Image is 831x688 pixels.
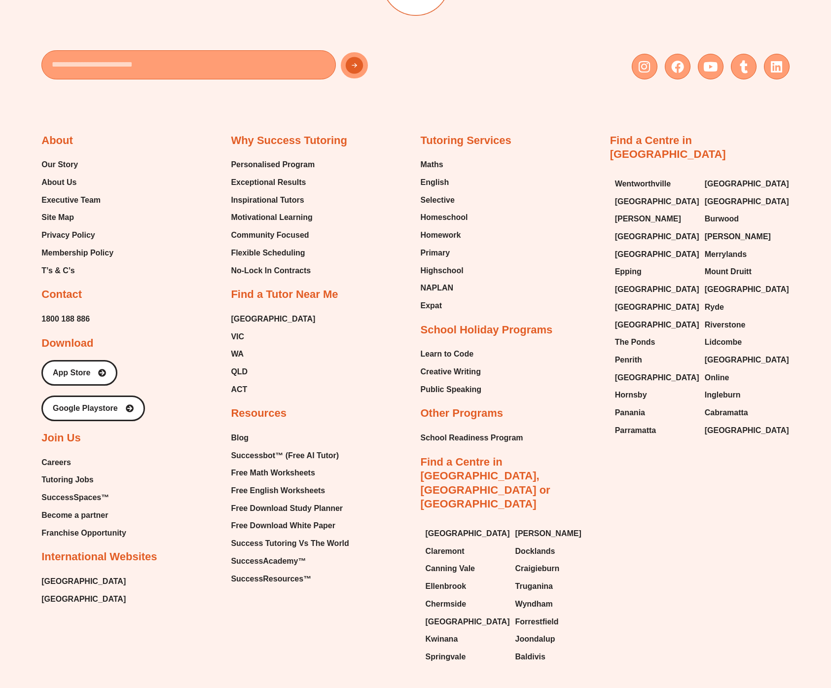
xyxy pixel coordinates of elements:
span: Become a partner [41,508,108,523]
a: Joondalup [515,632,595,647]
a: Motivational Learning [231,210,315,225]
span: Learn to Code [421,347,474,362]
a: Springvale [426,650,506,664]
span: [GEOGRAPHIC_DATA] [705,423,789,438]
a: [GEOGRAPHIC_DATA] [705,282,785,297]
a: [GEOGRAPHIC_DATA] [41,574,126,589]
span: [GEOGRAPHIC_DATA] [705,194,789,209]
form: New Form [41,50,410,84]
span: Flexible Scheduling [231,246,305,260]
a: [GEOGRAPHIC_DATA] [231,312,315,326]
a: Highschool [421,263,468,278]
h2: Why Success Tutoring [231,134,347,148]
a: Epping [615,264,695,279]
a: Creative Writing [421,364,482,379]
a: Claremont [426,544,506,559]
span: Online [705,370,729,385]
span: Springvale [426,650,466,664]
span: SuccessAcademy™ [231,554,306,569]
a: Forrestfield [515,615,595,629]
span: Careers [41,455,71,470]
a: App Store [41,360,117,386]
a: [GEOGRAPHIC_DATA] [705,177,785,191]
a: Hornsby [615,388,695,402]
a: Free Math Worksheets [231,466,349,480]
span: Kwinana [426,632,458,647]
h2: Tutoring Services [421,134,511,148]
span: Successbot™ (Free AI Tutor) [231,448,339,463]
a: Privacy Policy [41,228,113,243]
span: NAPLAN [421,281,454,295]
a: Maths [421,157,468,172]
a: School Readiness Program [421,431,523,445]
a: Franchise Opportunity [41,526,126,541]
a: Success Tutoring Vs The World [231,536,349,551]
span: [GEOGRAPHIC_DATA] [615,300,699,315]
span: Free Math Worksheets [231,466,315,480]
a: Homeschool [421,210,468,225]
span: 1800 188 886 [41,312,90,326]
span: Lidcombe [705,335,742,350]
a: Wentworthville [615,177,695,191]
a: [GEOGRAPHIC_DATA] [426,615,506,629]
a: Community Focused [231,228,315,243]
a: Chermside [426,597,506,612]
span: Riverstone [705,318,746,332]
span: Wentworthville [615,177,671,191]
span: Our Story [41,157,78,172]
a: Truganina [515,579,595,594]
a: The Ponds [615,335,695,350]
span: Highschool [421,263,464,278]
a: Our Story [41,157,113,172]
span: Homework [421,228,461,243]
a: Successbot™ (Free AI Tutor) [231,448,349,463]
span: Cabramatta [705,405,748,420]
h2: About [41,134,73,148]
span: Penrith [615,353,642,367]
span: SuccessResources™ [231,572,311,586]
span: App Store [53,369,90,377]
span: Inspirational Tutors [231,193,304,208]
a: Find a Centre in [GEOGRAPHIC_DATA], [GEOGRAPHIC_DATA] or [GEOGRAPHIC_DATA] [421,456,550,510]
span: About Us [41,175,76,190]
a: Become a partner [41,508,126,523]
a: Personalised Program [231,157,315,172]
a: Parramatta [615,423,695,438]
a: QLD [231,364,315,379]
span: Selective [421,193,455,208]
a: [GEOGRAPHIC_DATA] [41,592,126,607]
span: T’s & C’s [41,263,74,278]
span: [PERSON_NAME] [515,526,581,541]
a: Mount Druitt [705,264,785,279]
span: Epping [615,264,642,279]
a: Site Map [41,210,113,225]
a: Craigieburn [515,561,595,576]
span: QLD [231,364,248,379]
span: Blog [231,431,249,445]
a: Membership Policy [41,246,113,260]
span: Exceptional Results [231,175,306,190]
a: [GEOGRAPHIC_DATA] [426,526,506,541]
span: VIC [231,329,244,344]
span: Site Map [41,210,74,225]
a: [PERSON_NAME] [615,212,695,226]
a: Baldivis [515,650,595,664]
a: [GEOGRAPHIC_DATA] [615,229,695,244]
h2: Find a Tutor Near Me [231,288,338,302]
a: No-Lock In Contracts [231,263,315,278]
a: [PERSON_NAME] [705,229,785,244]
span: Free Download White Paper [231,518,335,533]
span: [GEOGRAPHIC_DATA] [615,194,699,209]
a: Free Download Study Planner [231,501,349,516]
a: Free Download White Paper [231,518,349,533]
h2: Resources [231,406,287,421]
a: Careers [41,455,126,470]
a: ACT [231,382,315,397]
span: Forrestfield [515,615,559,629]
a: SuccessSpaces™ [41,490,126,505]
span: No-Lock In Contracts [231,263,311,278]
span: Expat [421,298,442,313]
